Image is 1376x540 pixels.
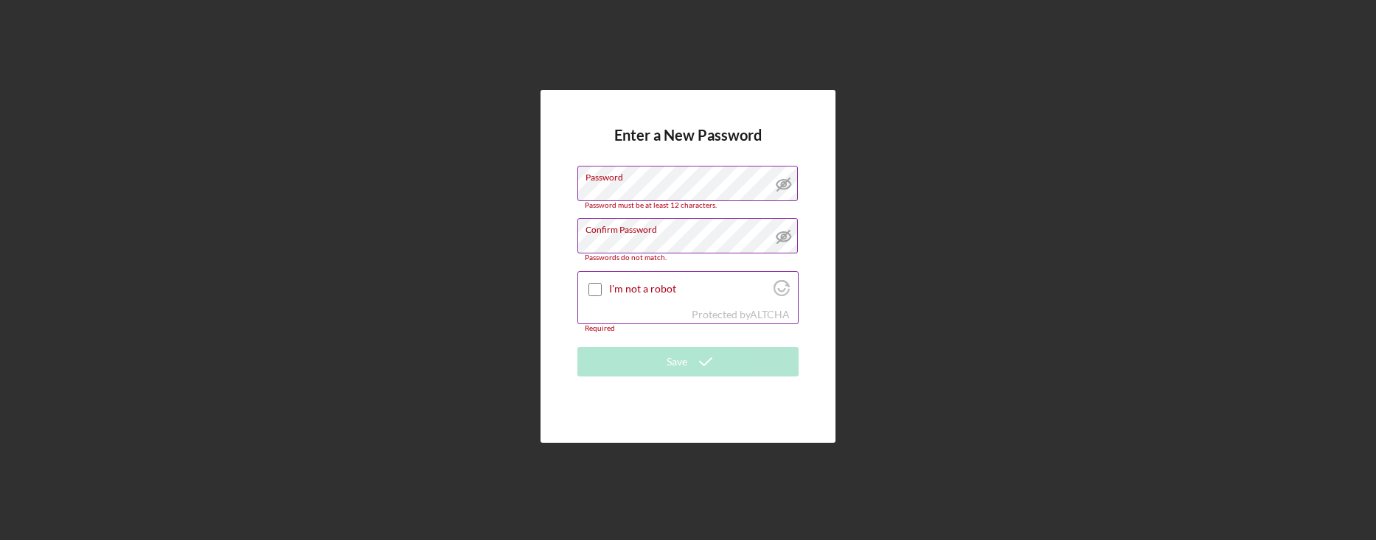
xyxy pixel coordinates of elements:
a: Visit Altcha.org [774,286,790,298]
div: Protected by [692,309,790,320]
div: Required [577,324,799,333]
div: Save [667,347,687,376]
div: Passwords do not match. [577,253,799,262]
a: Visit Altcha.org [750,308,790,320]
h4: Enter a New Password [614,127,762,166]
label: I'm not a robot [609,283,769,295]
label: Confirm Password [586,219,798,235]
button: Save [577,347,799,376]
label: Password [586,166,798,183]
div: Password must be at least 12 characters. [577,201,799,210]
